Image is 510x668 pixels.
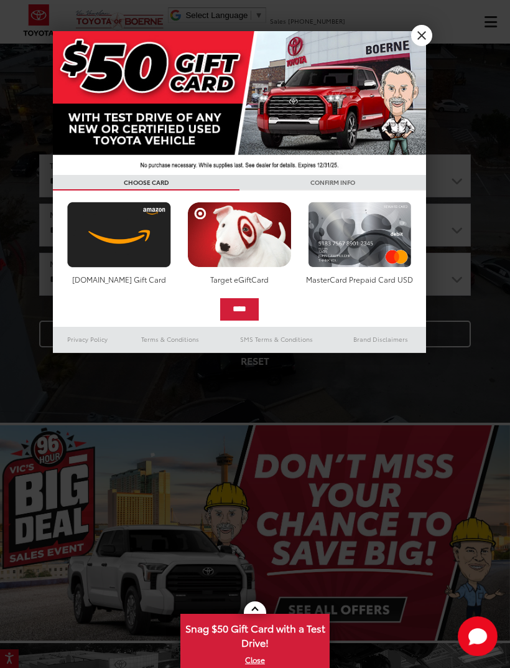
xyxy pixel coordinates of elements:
h3: CHOOSE CARD [53,175,239,191]
button: Toggle Chat Window [458,616,498,656]
div: MasterCard Prepaid Card USD [305,274,415,285]
svg: Start Chat [458,616,498,656]
h3: CONFIRM INFO [239,175,426,191]
span: Snag $50 Gift Card with a Test Drive! [182,615,328,653]
a: Brand Disclaimers [335,332,426,347]
a: Terms & Conditions [123,332,218,347]
a: SMS Terms & Conditions [218,332,335,347]
img: targetcard.png [184,202,294,268]
img: amazoncard.png [64,202,174,268]
img: mastercard.png [305,202,415,268]
img: 42635_top_851395.jpg [53,31,426,175]
div: [DOMAIN_NAME] Gift Card [64,274,174,285]
a: Privacy Policy [53,332,123,347]
div: Target eGiftCard [184,274,294,285]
